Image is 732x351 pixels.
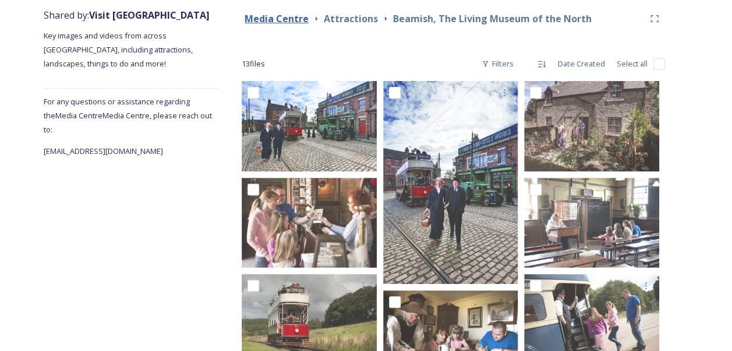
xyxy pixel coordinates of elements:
[44,30,195,69] span: Key images and videos from across [GEOGRAPHIC_DATA], including attractions, landscapes, things to...
[245,12,309,25] strong: Media Centre
[324,12,378,25] strong: Attractions
[552,52,611,75] div: Date Created
[44,9,210,22] span: Shared by:
[476,52,519,75] div: Filters
[44,96,212,135] span: For any questions or assistance regarding the Media Centre Media Centre, please reach out to:
[524,178,659,268] img: Beamish Museum 1900s school
[242,81,377,171] img: Beamish, The Living Museum of the North
[242,58,265,69] span: 13 file s
[524,81,659,171] img: Beamish Museum 1940s Farm
[44,146,163,156] span: [EMAIL_ADDRESS][DOMAIN_NAME]
[383,81,518,284] img: Beamish, The Living Museum of the North
[242,178,377,268] img: Beamish Museum Edwardian Photo experience
[617,58,648,69] span: Select all
[393,12,592,25] strong: Beamish, The Living Museum of the North
[89,9,210,22] strong: Visit [GEOGRAPHIC_DATA]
